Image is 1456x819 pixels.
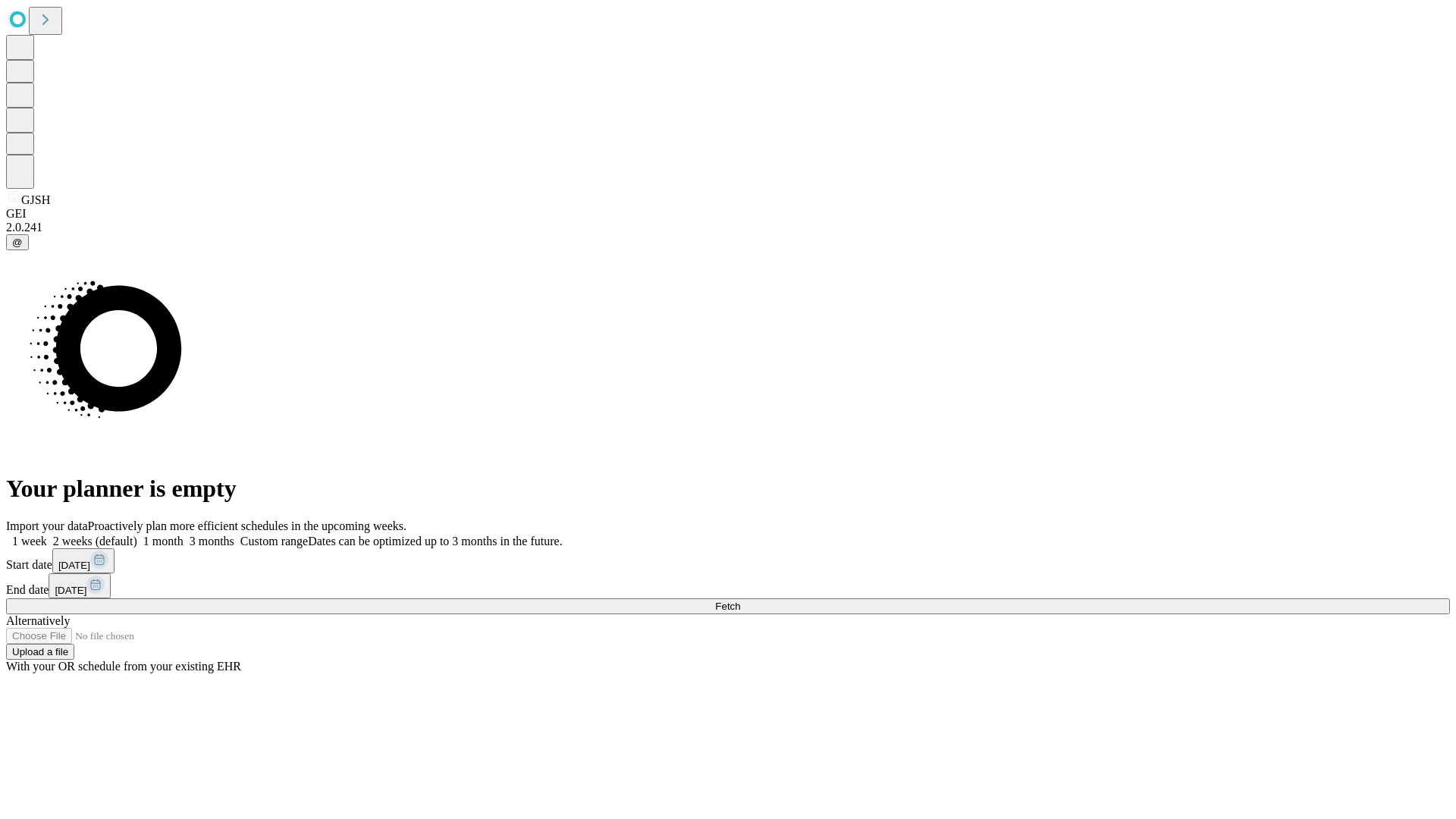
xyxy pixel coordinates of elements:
button: @ [6,234,29,250]
button: Upload a file [6,644,74,660]
h1: Your planner is empty [6,475,1450,503]
span: 1 month [143,535,184,548]
span: [DATE] [55,585,86,596]
div: End date [6,573,1450,598]
span: 2 weeks (default) [53,535,137,548]
div: 2.0.241 [6,221,1450,234]
span: GJSH [21,193,50,206]
div: GEI [6,207,1450,221]
div: Start date [6,548,1450,573]
button: [DATE] [52,548,115,573]
span: Alternatively [6,614,70,627]
span: @ [12,237,23,248]
button: [DATE] [49,573,111,598]
span: Proactively plan more efficient schedules in the upcoming weeks. [88,519,406,532]
span: Dates can be optimized up to 3 months in the future. [308,535,562,548]
span: [DATE] [58,560,90,571]
span: Fetch [715,601,740,612]
span: Import your data [6,519,88,532]
span: 3 months [190,535,234,548]
span: 1 week [12,535,47,548]
button: Fetch [6,598,1450,614]
span: With your OR schedule from your existing EHR [6,660,241,673]
span: Custom range [240,535,308,548]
